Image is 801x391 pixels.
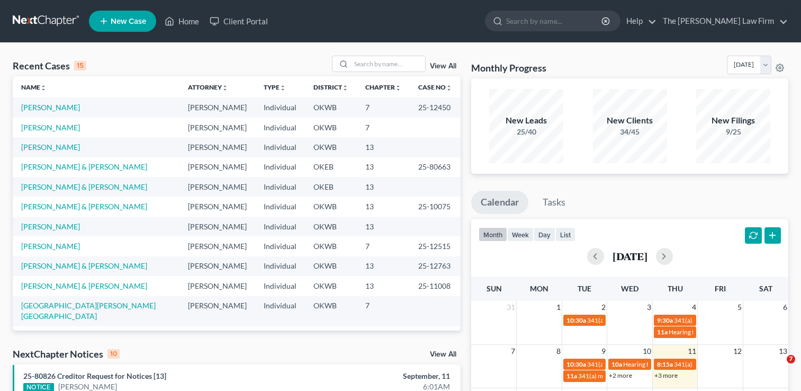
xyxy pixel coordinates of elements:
[506,301,516,314] span: 31
[410,326,461,346] td: 25-12467
[179,97,255,117] td: [PERSON_NAME]
[188,83,228,91] a: Attorneyunfold_more
[179,296,255,326] td: [PERSON_NAME]
[430,351,456,358] a: View All
[305,177,357,197] td: OKEB
[111,17,146,25] span: New Case
[179,137,255,157] td: [PERSON_NAME]
[179,256,255,276] td: [PERSON_NAME]
[410,157,461,177] td: 25-80663
[255,326,305,346] td: Individual
[255,157,305,177] td: Individual
[566,360,586,368] span: 10:30a
[410,197,461,216] td: 25-10075
[255,137,305,157] td: Individual
[23,371,166,380] a: 25-80826 Creditor Request for Notices [13]
[534,227,555,242] button: day
[107,349,120,359] div: 10
[510,345,516,358] span: 7
[357,276,410,296] td: 13
[715,284,726,293] span: Fri
[357,256,410,276] td: 13
[13,348,120,360] div: NextChapter Notices
[255,276,305,296] td: Individual
[21,123,80,132] a: [PERSON_NAME]
[357,197,410,216] td: 13
[179,118,255,137] td: [PERSON_NAME]
[255,118,305,137] td: Individual
[489,127,563,137] div: 25/40
[255,256,305,276] td: Individual
[657,360,673,368] span: 8:15a
[21,261,147,270] a: [PERSON_NAME] & [PERSON_NAME]
[765,355,790,380] iframe: Intercom live chat
[21,103,80,112] a: [PERSON_NAME]
[418,83,452,91] a: Case Nounfold_more
[578,372,736,380] span: 341(a) meeting for [PERSON_NAME] & [PERSON_NAME]
[357,177,410,197] td: 13
[555,227,575,242] button: list
[530,284,548,293] span: Mon
[471,61,546,74] h3: Monthly Progress
[357,236,410,256] td: 7
[21,162,147,171] a: [PERSON_NAME] & [PERSON_NAME]
[255,177,305,197] td: Individual
[305,118,357,137] td: OKWB
[13,59,86,72] div: Recent Cases
[507,227,534,242] button: week
[487,284,502,293] span: Sun
[357,217,410,236] td: 13
[654,371,678,379] a: +3 more
[658,12,788,31] a: The [PERSON_NAME] Law Firm
[21,182,147,191] a: [PERSON_NAME] & [PERSON_NAME]
[642,345,652,358] span: 10
[555,301,562,314] span: 1
[255,296,305,326] td: Individual
[40,85,47,91] i: unfold_more
[479,227,507,242] button: month
[657,328,668,336] span: 11a
[787,355,795,363] span: 7
[357,326,410,346] td: 7
[732,345,743,358] span: 12
[357,157,410,177] td: 13
[410,276,461,296] td: 25-11008
[696,127,770,137] div: 9/25
[621,284,638,293] span: Wed
[305,256,357,276] td: OKWB
[74,61,86,70] div: 15
[21,222,80,231] a: [PERSON_NAME]
[410,236,461,256] td: 25-12515
[222,85,228,91] i: unfold_more
[313,83,348,91] a: Districtunfold_more
[489,114,563,127] div: New Leads
[280,85,286,91] i: unfold_more
[759,284,772,293] span: Sat
[255,197,305,216] td: Individual
[782,301,788,314] span: 6
[566,316,586,324] span: 10:30a
[691,301,697,314] span: 4
[593,127,667,137] div: 34/45
[410,256,461,276] td: 25-12763
[179,157,255,177] td: [PERSON_NAME]
[623,360,706,368] span: Hearing for [PERSON_NAME]
[305,296,357,326] td: OKWB
[668,284,683,293] span: Thu
[621,12,656,31] a: Help
[611,360,622,368] span: 10a
[264,83,286,91] a: Typeunfold_more
[204,12,273,31] a: Client Portal
[613,251,647,262] h2: [DATE]
[593,114,667,127] div: New Clients
[395,85,401,91] i: unfold_more
[179,197,255,216] td: [PERSON_NAME]
[357,97,410,117] td: 7
[555,345,562,358] span: 8
[21,202,147,211] a: [PERSON_NAME] & [PERSON_NAME]
[357,296,410,326] td: 7
[179,217,255,236] td: [PERSON_NAME]
[696,114,770,127] div: New Filings
[305,97,357,117] td: OKWB
[255,97,305,117] td: Individual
